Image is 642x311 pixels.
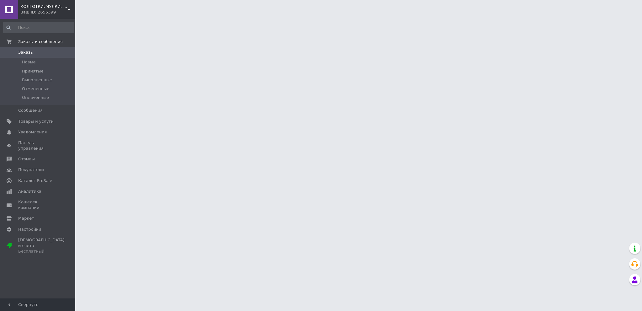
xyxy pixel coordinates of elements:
[18,50,34,55] span: Заказы
[18,39,63,45] span: Заказы и сообщения
[22,95,49,100] span: Оплаченные
[22,68,44,74] span: Принятые
[18,167,44,173] span: Покупатели
[22,77,52,83] span: Выполненные
[18,189,41,194] span: Аналитика
[18,178,52,184] span: Каталог ProSale
[22,86,49,92] span: Отмененные
[18,227,41,232] span: Настройки
[18,119,54,124] span: Товары и услуги
[18,199,58,211] span: Кошелек компании
[18,249,65,254] div: Бесплатный
[18,140,58,151] span: Панель управления
[18,237,65,255] span: [DEMOGRAPHIC_DATA] и счета
[3,22,74,33] input: Поиск
[20,4,67,9] span: КОЛГОТКИ, ЧУЛКИ, БЕЛЬЕ - оптом со склада
[18,108,43,113] span: Сообщения
[20,9,75,15] div: Ваш ID: 2655399
[18,129,47,135] span: Уведомления
[22,59,36,65] span: Новые
[18,156,35,162] span: Отзывы
[18,216,34,221] span: Маркет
